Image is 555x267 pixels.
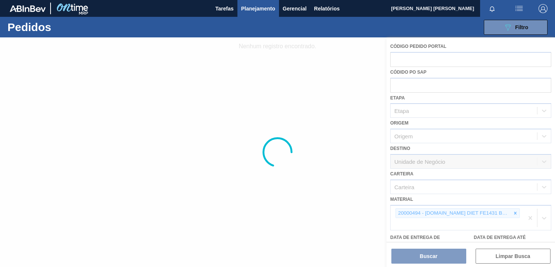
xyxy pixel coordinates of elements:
button: Notificações [480,3,504,14]
img: TNhmsLtSVTkK8tSr43FrP2fwEKptu5GPRR3wAAAABJRU5ErkJggg== [10,5,46,12]
h1: Pedidos [7,23,114,31]
img: Logout [539,4,548,13]
span: Tarefas [215,4,234,13]
span: Filtro [515,24,528,30]
button: Filtro [484,20,548,35]
span: Gerencial [283,4,307,13]
img: userActions [515,4,524,13]
span: Relatórios [314,4,340,13]
span: Planejamento [241,4,275,13]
